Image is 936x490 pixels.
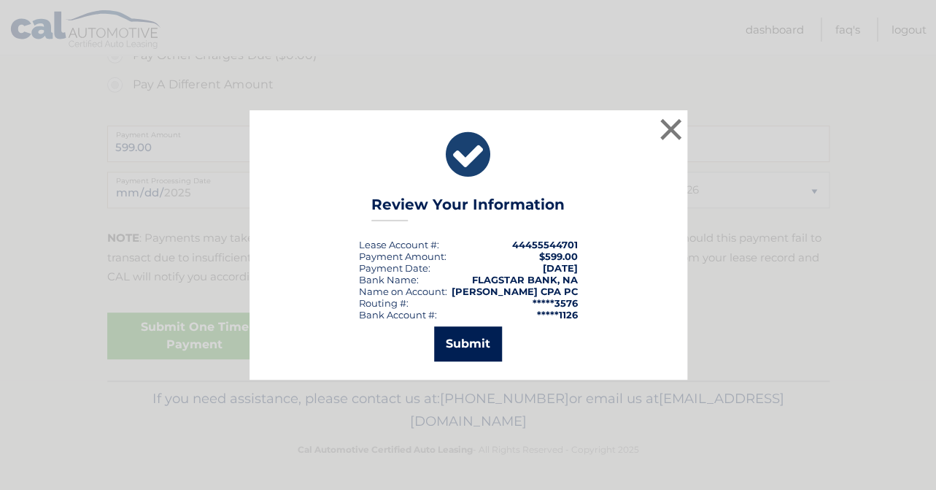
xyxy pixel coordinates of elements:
div: Routing #: [359,297,409,309]
button: × [657,115,686,144]
strong: FLAGSTAR BANK, NA [472,274,578,286]
div: Payment Amount: [359,250,446,262]
div: Name on Account: [359,286,447,297]
span: Payment Date [359,262,428,274]
div: Bank Account #: [359,309,437,321]
span: $599.00 [539,250,578,262]
div: : [359,262,430,274]
span: [DATE] [543,262,578,274]
strong: 44455544701 [512,239,578,250]
button: Submit [434,326,502,361]
strong: [PERSON_NAME] CPA PC [452,286,578,297]
div: Lease Account #: [359,239,439,250]
div: Bank Name: [359,274,419,286]
h3: Review Your Information [371,196,565,221]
